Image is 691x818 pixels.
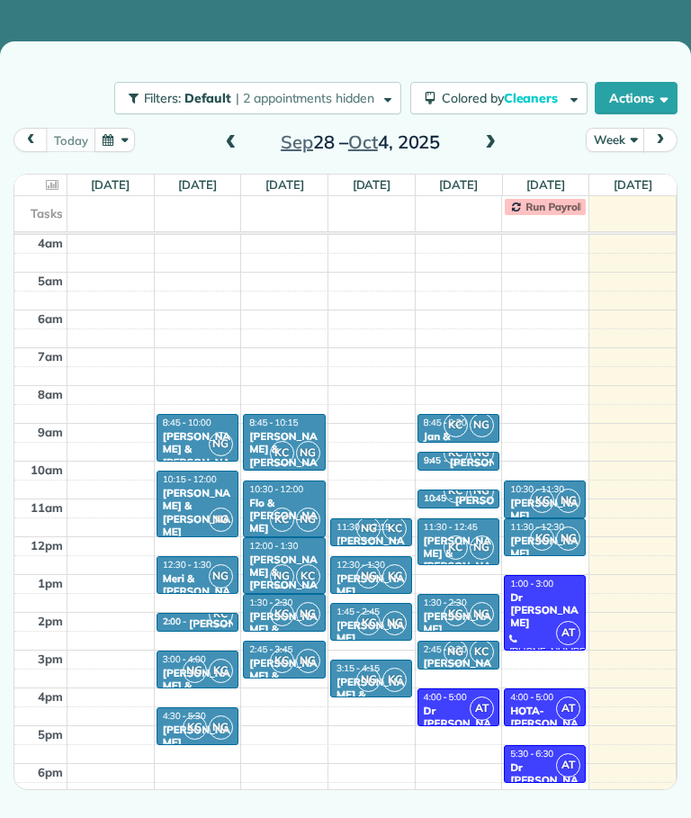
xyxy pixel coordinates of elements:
[162,430,233,482] div: [PERSON_NAME] & [PERSON_NAME]
[91,177,130,192] a: [DATE]
[509,761,580,800] div: Dr [PERSON_NAME]
[348,130,378,153] span: Oct
[356,668,381,692] span: NG
[444,413,468,437] span: KC
[444,602,468,626] span: KC
[525,200,583,213] span: Run Payroll
[270,508,294,532] span: KC
[38,311,63,326] span: 6am
[382,517,407,541] span: KC
[337,559,385,571] span: 12:30 - 1:30
[444,640,468,664] span: NG
[423,610,494,636] div: [PERSON_NAME]
[509,497,580,523] div: [PERSON_NAME]
[470,413,494,437] span: NG
[281,130,313,153] span: Sep
[144,90,182,106] span: Filters:
[13,128,48,152] button: prev
[209,508,233,532] span: NG
[510,748,553,760] span: 5:30 - 6:30
[439,177,478,192] a: [DATE]
[470,697,494,721] span: AT
[209,715,233,740] span: NG
[382,668,407,692] span: KC
[162,667,233,719] div: [PERSON_NAME] & [PERSON_NAME]
[248,657,319,709] div: [PERSON_NAME] & [PERSON_NAME]
[470,640,494,664] span: KC
[209,602,233,626] span: KC
[423,657,494,683] div: [PERSON_NAME]
[163,653,206,665] span: 3:00 - 4:00
[382,564,407,589] span: KC
[31,538,63,553] span: 12pm
[163,417,211,428] span: 8:45 - 10:00
[265,177,304,192] a: [DATE]
[38,727,63,742] span: 5pm
[356,517,381,541] span: NG
[595,82,678,114] button: Actions
[356,564,381,589] span: NG
[356,611,381,635] span: KC
[410,82,588,114] button: Colored byCleaners
[270,564,294,589] span: NG
[424,521,478,533] span: 11:30 - 12:45
[249,597,292,608] span: 1:30 - 2:30
[46,128,95,152] button: today
[423,535,494,587] div: [PERSON_NAME] & [PERSON_NAME]
[183,715,207,740] span: KC
[183,659,207,683] span: NG
[31,463,63,477] span: 10am
[526,177,565,192] a: [DATE]
[504,90,561,106] span: Cleaners
[509,705,580,743] div: HOTA-[PERSON_NAME]
[38,652,63,666] span: 3pm
[337,606,380,617] span: 1:45 - 2:45
[509,535,580,561] div: [PERSON_NAME]
[470,535,494,560] span: NG
[337,521,390,533] span: 11:30 - 12:15
[236,90,374,106] span: | 2 appointments hidden
[163,559,211,571] span: 12:30 - 1:30
[38,387,63,401] span: 8am
[424,597,467,608] span: 1:30 - 2:30
[38,614,63,628] span: 2pm
[296,649,320,673] span: NG
[162,724,233,750] div: [PERSON_NAME]
[510,483,564,495] span: 10:30 - 11:30
[424,691,467,703] span: 4:00 - 5:00
[38,349,63,364] span: 7am
[38,274,63,288] span: 5am
[336,535,407,587] div: [PERSON_NAME] & [PERSON_NAME]
[509,591,580,630] div: Dr [PERSON_NAME]
[643,128,678,152] button: next
[510,521,564,533] span: 11:30 - 12:30
[296,564,320,589] span: KC
[248,610,319,662] div: [PERSON_NAME] & [PERSON_NAME]
[38,765,63,779] span: 6pm
[163,473,217,485] span: 10:15 - 12:00
[31,500,63,515] span: 11am
[296,508,320,532] span: NG
[248,553,319,606] div: [PERSON_NAME] & [PERSON_NAME]
[296,602,320,626] span: NG
[444,535,468,560] span: KC
[162,487,233,539] div: [PERSON_NAME] & [PERSON_NAME]
[189,617,276,630] div: [PERSON_NAME]
[209,432,233,456] span: NG
[556,526,580,551] span: NG
[470,479,494,503] span: NG
[444,479,468,503] span: KC
[184,90,232,106] span: Default
[556,489,580,513] span: NG
[423,705,494,743] div: Dr [PERSON_NAME]
[249,540,298,552] span: 12:00 - 1:30
[38,689,63,704] span: 4pm
[249,483,303,495] span: 10:30 - 12:00
[270,441,294,465] span: KC
[382,611,407,635] span: NG
[38,236,63,250] span: 4am
[38,425,63,439] span: 9am
[249,417,298,428] span: 8:45 - 10:15
[510,578,553,589] span: 1:00 - 3:00
[270,602,294,626] span: KC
